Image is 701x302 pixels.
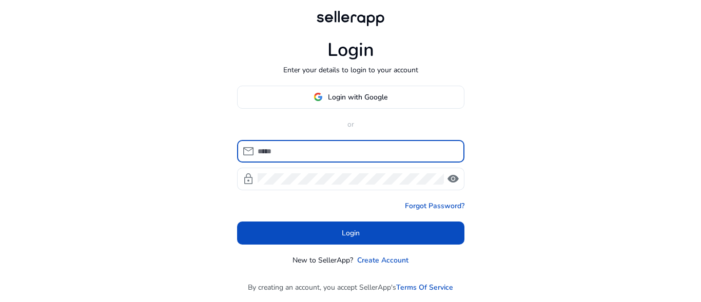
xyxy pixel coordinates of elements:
a: Terms Of Service [396,282,453,293]
span: Login with Google [328,92,387,103]
span: visibility [447,173,459,185]
button: Login [237,222,464,245]
img: google-logo.svg [314,92,323,102]
span: Login [342,228,360,238]
span: mail [242,145,255,157]
span: lock [242,173,255,185]
p: Enter your details to login to your account [283,65,418,75]
a: Create Account [357,255,408,266]
button: Login with Google [237,86,464,109]
p: or [237,119,464,130]
h1: Login [327,39,374,61]
a: Forgot Password? [405,200,464,211]
p: New to SellerApp? [293,255,353,266]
